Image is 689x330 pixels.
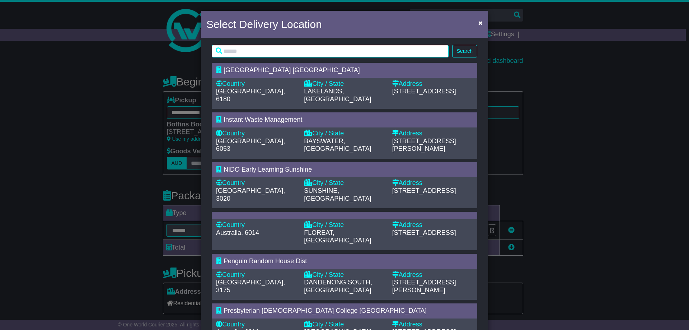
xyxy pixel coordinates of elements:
[392,279,456,294] span: [STREET_ADDRESS][PERSON_NAME]
[304,130,385,138] div: City / State
[224,116,302,123] span: Instant Waste Management
[392,138,456,153] span: [STREET_ADDRESS][PERSON_NAME]
[304,279,372,294] span: DANDENONG SOUTH, [GEOGRAPHIC_DATA]
[478,19,483,27] span: ×
[392,130,473,138] div: Address
[392,271,473,279] div: Address
[216,179,297,187] div: Country
[216,271,297,279] div: Country
[304,179,385,187] div: City / State
[224,307,427,314] span: Presbyterian [DEMOGRAPHIC_DATA] College [GEOGRAPHIC_DATA]
[224,166,312,173] span: NIDO Early Learning Sunshine
[216,187,285,202] span: [GEOGRAPHIC_DATA], 3020
[392,80,473,88] div: Address
[392,321,473,329] div: Address
[216,138,285,153] span: [GEOGRAPHIC_DATA], 6053
[392,229,456,236] span: [STREET_ADDRESS]
[452,45,477,57] button: Search
[475,15,486,30] button: Close
[304,229,371,244] span: FLOREAT, [GEOGRAPHIC_DATA]
[304,187,371,202] span: SUNSHINE, [GEOGRAPHIC_DATA]
[304,321,385,329] div: City / State
[216,279,285,294] span: [GEOGRAPHIC_DATA], 3175
[224,257,307,265] span: Penguin Random House Dist
[304,88,371,103] span: LAKELANDS, [GEOGRAPHIC_DATA]
[392,179,473,187] div: Address
[392,221,473,229] div: Address
[216,321,297,329] div: Country
[392,88,456,95] span: [STREET_ADDRESS]
[392,187,456,194] span: [STREET_ADDRESS]
[216,229,259,236] span: Australia, 6014
[206,16,322,32] h4: Select Delivery Location
[304,138,371,153] span: BAYSWATER, [GEOGRAPHIC_DATA]
[216,221,297,229] div: Country
[304,221,385,229] div: City / State
[304,80,385,88] div: City / State
[216,88,285,103] span: [GEOGRAPHIC_DATA], 6180
[216,130,297,138] div: Country
[304,271,385,279] div: City / State
[216,80,297,88] div: Country
[224,66,360,74] span: [GEOGRAPHIC_DATA] [GEOGRAPHIC_DATA]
